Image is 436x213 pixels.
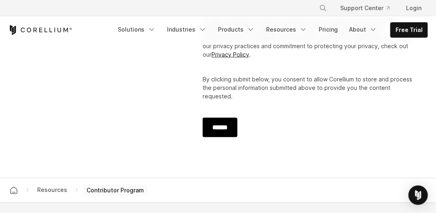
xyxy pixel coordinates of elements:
a: Free Trial [391,23,428,37]
div: Navigation Menu [309,1,428,15]
a: Products [213,22,260,37]
div: Open Intercom Messenger [408,185,428,205]
a: Support Center [334,1,396,15]
a: Solutions [113,22,161,37]
a: About [344,22,382,37]
span: Contributor Program [83,185,147,196]
a: Industries [162,22,212,37]
div: Resources [34,186,70,194]
a: Pricing [314,22,343,37]
a: Privacy Policy [212,51,249,58]
a: Login [400,1,428,15]
button: Search [316,1,330,15]
a: Corellium Home [8,25,72,35]
a: Corellium home [6,185,21,196]
p: By clicking submit below, you consent to allow Corellium to store and process the personal inform... [203,75,415,100]
a: Resources [261,22,312,37]
span: Resources [34,185,70,195]
div: Navigation Menu [113,22,428,38]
